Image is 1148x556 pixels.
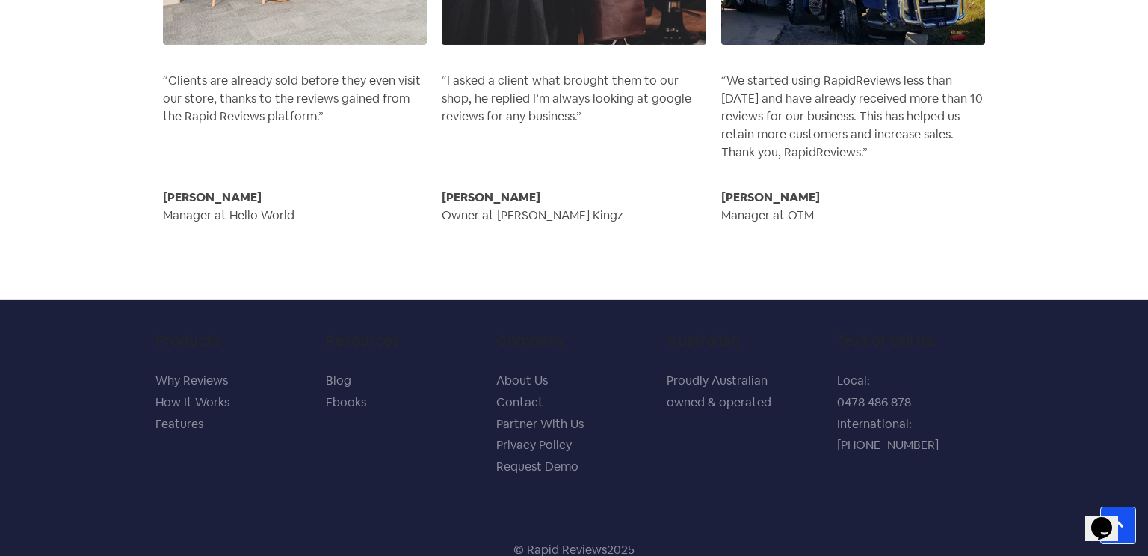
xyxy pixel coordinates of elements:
h5: Resources [326,332,481,349]
a: Features [155,416,203,432]
a: Partner With Us [496,416,584,432]
p: Manager at OTM [721,189,985,224]
a: Ebooks [326,394,366,410]
h5: Company [496,332,652,349]
a: Privacy Policy [496,437,572,453]
p: “I asked a client what brought them to our shop, he replied I’m always looking at google reviews ... [442,72,706,126]
a: Contact [496,394,543,410]
p: Owner at [PERSON_NAME] Kingz [442,189,706,224]
a: Blog [326,373,351,388]
a: About Us [496,373,548,388]
a: Why Reviews [155,373,228,388]
iframe: chat widget [1085,496,1133,541]
h5: Text or call us. [837,332,993,349]
p: Proudly Australian owned & operated [667,370,822,414]
p: “Clients are already sold before they even visit our store, thanks to the reviews gained from the... [163,72,427,126]
p: Local: 0478 486 878 International: [PHONE_NUMBER] [837,370,993,456]
a: How It Works [155,394,229,410]
h5: Products [155,332,311,349]
h5: Australian [667,332,822,349]
strong: [PERSON_NAME] [721,189,820,205]
p: “We started using RapidReviews less than [DATE] and have already received more than 10 reviews fo... [721,72,985,162]
a: Request Demo [496,459,578,474]
p: Manager at Hello World [163,189,427,224]
strong: [PERSON_NAME] [163,189,262,205]
strong: [PERSON_NAME] [442,189,540,205]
